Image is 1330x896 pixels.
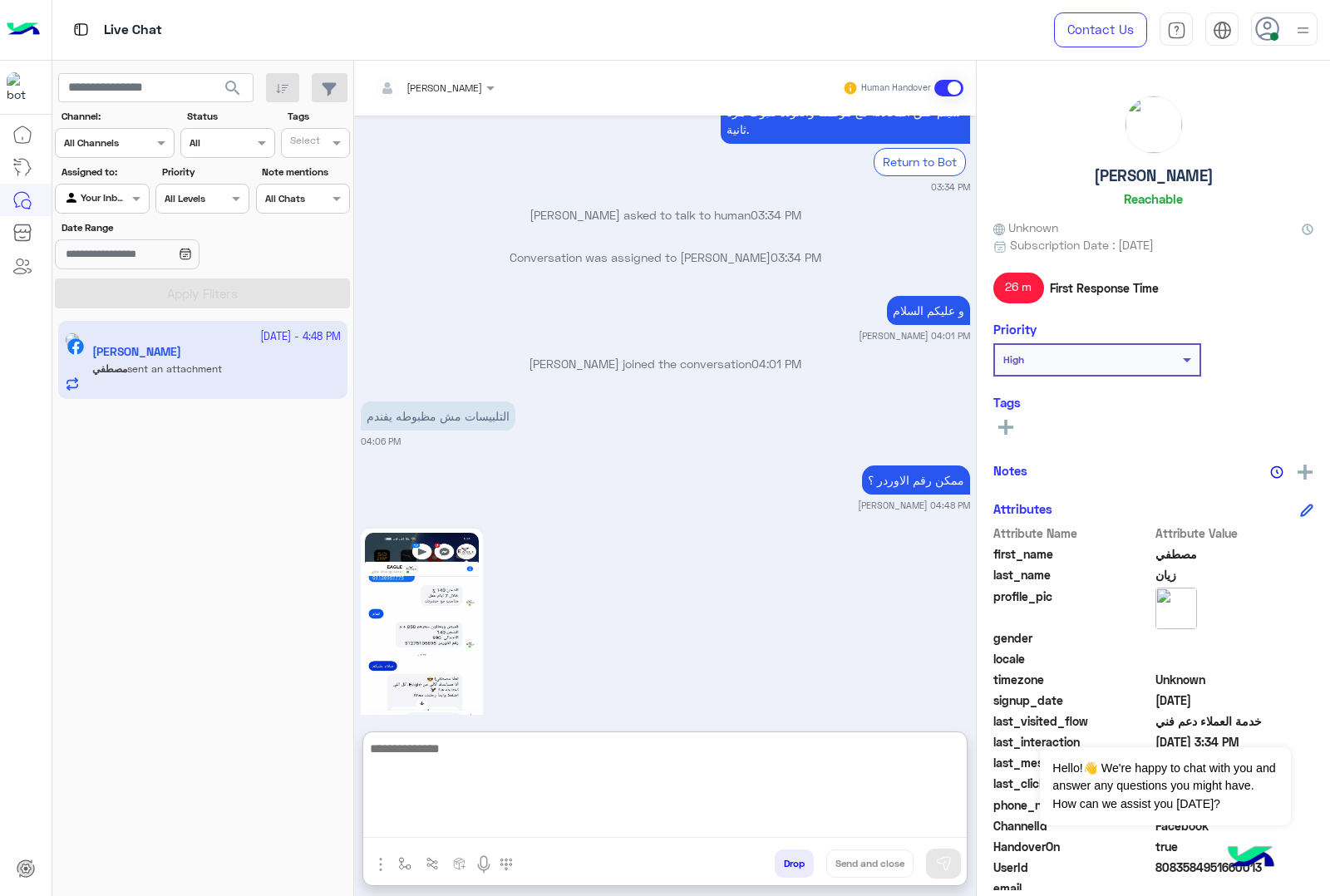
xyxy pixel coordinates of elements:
[71,19,91,40] img: tab
[862,465,970,495] p: 8/10/2025, 4:48 PM
[751,357,801,371] span: 04:01 PM
[1155,545,1314,563] span: مصطفي
[751,208,801,222] span: 03:34 PM
[993,524,1152,542] span: Attribute Name
[1050,279,1159,297] span: First Response Time
[371,854,391,874] img: send attachment
[500,858,513,871] img: make a call
[775,849,814,878] button: Drop
[406,81,482,94] span: [PERSON_NAME]
[365,533,479,735] img: 553570991_1182039020496184_2068144789467485323_n.jpg
[1094,166,1214,185] h5: [PERSON_NAME]
[993,838,1152,855] span: HandoverOn
[993,733,1152,751] span: last_interaction
[426,857,439,870] img: Trigger scenario
[993,692,1152,709] span: signup_date
[993,219,1058,236] span: Unknown
[104,19,162,42] p: Live Chat
[398,857,411,870] img: select flow
[62,220,248,235] label: Date Range
[62,109,173,124] label: Channel:
[993,754,1152,771] span: last_message
[993,588,1152,626] span: profile_pic
[993,671,1152,688] span: timezone
[1160,12,1193,47] a: tab
[1010,236,1154,254] span: Subscription Date : [DATE]
[474,854,494,874] img: send voice note
[1155,859,1314,876] span: 8083584951660013
[993,650,1152,667] span: locale
[993,775,1152,792] span: last_clicked_button
[1155,671,1314,688] span: Unknown
[993,566,1152,583] span: last_name
[1155,566,1314,583] span: زيان
[993,273,1044,303] span: 26 m
[361,435,401,448] small: 04:06 PM
[1126,96,1182,153] img: picture
[162,165,248,180] label: Priority
[858,499,970,512] small: [PERSON_NAME] 04:48 PM
[935,855,952,872] img: send message
[1155,588,1197,629] img: picture
[993,859,1152,876] span: UserId
[1213,21,1232,40] img: tab
[1155,650,1314,667] span: null
[993,796,1152,814] span: phone_number
[1054,12,1147,47] a: Contact Us
[1155,692,1314,709] span: 2024-11-18T12:29:27.297Z
[993,817,1152,834] span: ChannelId
[993,629,1152,647] span: gender
[1155,838,1314,855] span: true
[1270,465,1283,479] img: notes
[931,180,970,194] small: 03:34 PM
[993,545,1152,563] span: first_name
[262,165,347,180] label: Note mentions
[419,849,446,877] button: Trigger scenario
[826,849,914,878] button: Send and close
[55,278,350,308] button: Apply Filters
[62,165,147,180] label: Assigned to:
[1222,830,1280,888] img: hulul-logo.png
[1155,629,1314,647] span: null
[887,296,970,325] p: 8/10/2025, 4:01 PM
[288,109,348,124] label: Tags
[1293,20,1313,41] img: profile
[993,501,1052,516] h6: Attributes
[392,849,419,877] button: select flow
[1298,465,1313,480] img: add
[993,322,1037,337] h6: Priority
[288,133,320,152] div: Select
[453,857,466,870] img: create order
[7,72,37,102] img: 713415422032625
[223,78,243,98] span: search
[861,81,931,95] small: Human Handover
[993,395,1313,410] h6: Tags
[1155,817,1314,834] span: 0
[7,12,40,47] img: Logo
[859,329,970,342] small: [PERSON_NAME] 04:01 PM
[361,355,970,372] p: [PERSON_NAME] joined the conversation
[1155,524,1314,542] span: Attribute Value
[446,849,474,877] button: create order
[993,712,1152,730] span: last_visited_flow
[1167,21,1186,40] img: tab
[361,249,970,266] p: Conversation was assigned to [PERSON_NAME]
[187,109,273,124] label: Status
[1124,191,1183,206] h6: Reachable
[1003,353,1024,366] b: High
[993,463,1027,478] h6: Notes
[1040,747,1290,825] span: Hello!👋 We're happy to chat with you and answer any questions you might have. How can we assist y...
[771,250,821,264] span: 03:34 PM
[213,73,254,109] button: search
[361,401,515,431] p: 8/10/2025, 4:06 PM
[361,206,970,224] p: [PERSON_NAME] asked to talk to human
[874,148,966,175] div: Return to Bot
